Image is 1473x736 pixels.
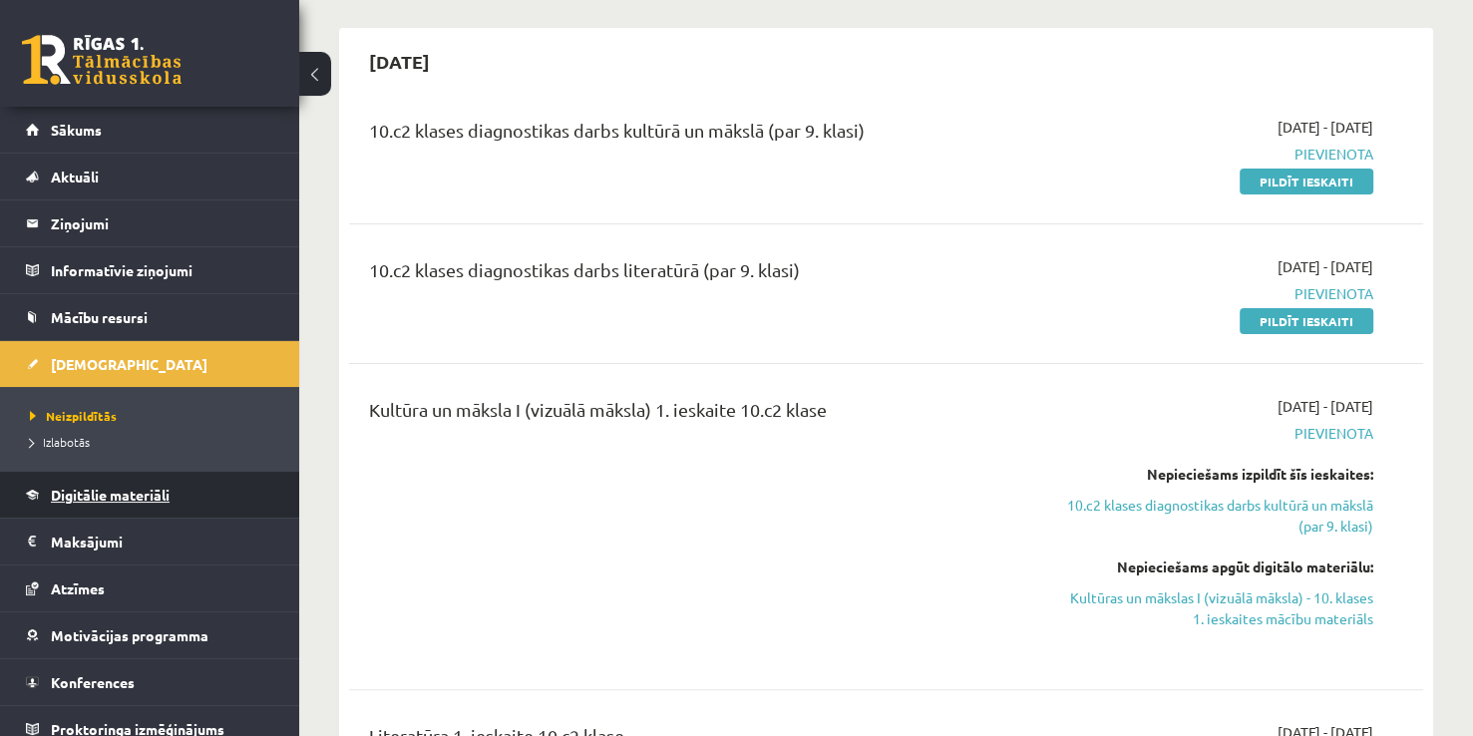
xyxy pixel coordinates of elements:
[26,294,274,340] a: Mācību resursi
[1058,587,1373,629] a: Kultūras un mākslas I (vizuālā māksla) - 10. klases 1. ieskaites mācību materiāls
[1058,144,1373,165] span: Pievienota
[51,486,170,504] span: Digitālie materiāli
[1240,308,1373,334] a: Pildīt ieskaiti
[51,579,105,597] span: Atzīmes
[30,408,117,424] span: Neizpildītās
[51,168,99,185] span: Aktuāli
[26,612,274,658] a: Motivācijas programma
[1278,396,1373,417] span: [DATE] - [DATE]
[26,154,274,199] a: Aktuāli
[1058,464,1373,485] div: Nepieciešams izpildīt šīs ieskaites:
[1058,283,1373,304] span: Pievienota
[1058,423,1373,444] span: Pievienota
[51,673,135,691] span: Konferences
[30,433,279,451] a: Izlabotās
[369,396,1028,433] div: Kultūra un māksla I (vizuālā māksla) 1. ieskaite 10.c2 klase
[1240,169,1373,194] a: Pildīt ieskaiti
[369,117,1028,154] div: 10.c2 klases diagnostikas darbs kultūrā un mākslā (par 9. klasi)
[1058,495,1373,537] a: 10.c2 klases diagnostikas darbs kultūrā un mākslā (par 9. klasi)
[1278,256,1373,277] span: [DATE] - [DATE]
[30,434,90,450] span: Izlabotās
[22,35,182,85] a: Rīgas 1. Tālmācības vidusskola
[26,341,274,387] a: [DEMOGRAPHIC_DATA]
[26,247,274,293] a: Informatīvie ziņojumi
[51,308,148,326] span: Mācību resursi
[26,472,274,518] a: Digitālie materiāli
[349,38,450,85] h2: [DATE]
[26,200,274,246] a: Ziņojumi
[51,200,274,246] legend: Ziņojumi
[1058,556,1373,577] div: Nepieciešams apgūt digitālo materiālu:
[369,256,1028,293] div: 10.c2 klases diagnostikas darbs literatūrā (par 9. klasi)
[1278,117,1373,138] span: [DATE] - [DATE]
[26,107,274,153] a: Sākums
[26,659,274,705] a: Konferences
[51,355,207,373] span: [DEMOGRAPHIC_DATA]
[51,626,208,644] span: Motivācijas programma
[26,565,274,611] a: Atzīmes
[51,247,274,293] legend: Informatīvie ziņojumi
[51,121,102,139] span: Sākums
[26,519,274,564] a: Maksājumi
[30,407,279,425] a: Neizpildītās
[51,519,274,564] legend: Maksājumi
